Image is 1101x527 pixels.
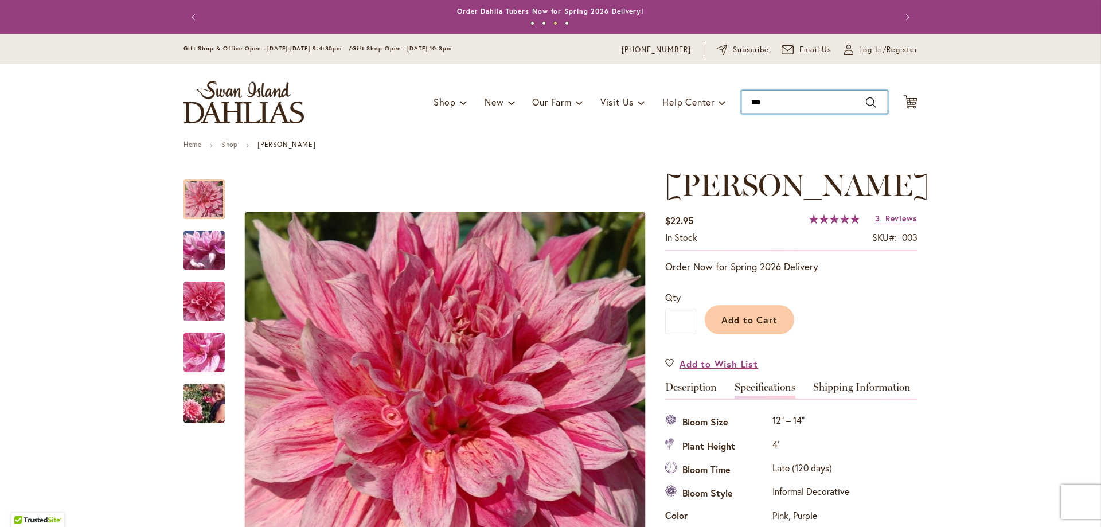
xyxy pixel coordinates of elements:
[183,140,201,149] a: Home
[770,459,852,482] td: Late (120 days)
[665,482,770,506] th: Bloom Style
[665,231,697,244] div: Availability
[183,168,236,219] div: MAKI
[665,382,717,399] a: Description
[485,96,503,108] span: New
[221,140,237,149] a: Shop
[183,6,206,29] button: Previous
[875,213,918,224] a: 3 Reviews
[735,382,795,399] a: Specifications
[680,357,758,370] span: Add to Wish List
[665,411,770,435] th: Bloom Size
[532,96,571,108] span: Our Farm
[9,486,41,518] iframe: Launch Accessibility Center
[163,263,245,341] img: MAKI
[733,44,769,56] span: Subscribe
[770,411,852,435] td: 12" – 14"
[553,21,557,25] button: 3 of 4
[600,96,634,108] span: Visit Us
[257,140,315,149] strong: [PERSON_NAME]
[530,21,534,25] button: 1 of 4
[770,435,852,458] td: 4'
[844,44,918,56] a: Log In/Register
[717,44,769,56] a: Subscribe
[809,214,860,224] div: 100%
[872,231,897,243] strong: SKU
[902,231,918,244] div: 003
[721,314,778,326] span: Add to Cart
[770,482,852,506] td: Informal Decorative
[782,44,832,56] a: Email Us
[163,376,245,431] img: MAKI
[183,321,236,372] div: MAKI
[895,6,918,29] button: Next
[665,214,693,227] span: $22.95
[813,382,911,399] a: Shipping Information
[665,291,681,303] span: Qty
[859,44,918,56] span: Log In/Register
[705,305,794,334] button: Add to Cart
[183,45,352,52] span: Gift Shop & Office Open - [DATE]-[DATE] 9-4:30pm /
[665,357,758,370] a: Add to Wish List
[542,21,546,25] button: 2 of 4
[434,96,456,108] span: Shop
[799,44,832,56] span: Email Us
[665,435,770,458] th: Plant Height
[352,45,452,52] span: Gift Shop Open - [DATE] 10-3pm
[163,220,245,282] img: MAKI
[183,270,236,321] div: MAKI
[885,213,918,224] span: Reviews
[565,21,569,25] button: 4 of 4
[622,44,691,56] a: [PHONE_NUMBER]
[665,167,930,203] span: [PERSON_NAME]
[163,322,245,384] img: MAKI
[457,7,644,15] a: Order Dahlia Tubers Now for Spring 2026 Delivery!
[875,213,880,224] span: 3
[665,260,918,274] p: Order Now for Spring 2026 Delivery
[183,219,236,270] div: MAKI
[665,231,697,243] span: In stock
[662,96,715,108] span: Help Center
[665,459,770,482] th: Bloom Time
[183,372,225,423] div: MAKI
[183,81,304,123] a: store logo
